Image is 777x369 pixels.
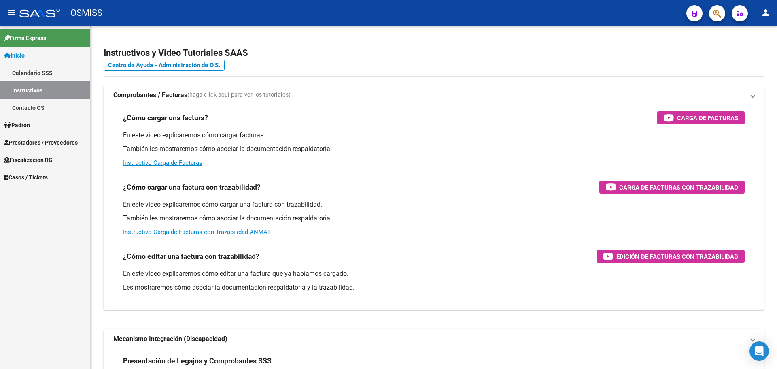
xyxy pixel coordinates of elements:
[4,51,25,60] span: Inicio
[616,252,738,262] span: Edición de Facturas con Trazabilidad
[123,355,272,367] h3: Presentación de Legajos y Comprobantes SSS
[104,45,764,61] h2: Instructivos y Video Tutoriales SAAS
[6,8,16,17] mat-icon: menu
[761,8,771,17] mat-icon: person
[123,251,259,262] h3: ¿Cómo editar una factura con trazabilidad?
[657,111,745,124] button: Carga de Facturas
[4,173,48,182] span: Casos / Tickets
[113,91,187,100] strong: Comprobantes / Facturas
[123,283,745,292] p: Les mostraremos cómo asociar la documentación respaldatoria y la trazabilidad.
[187,91,291,100] span: (haga click aquí para ver los tutoriales)
[123,200,745,209] p: En este video explicaremos cómo cargar una factura con trazabilidad.
[104,105,764,310] div: Comprobantes / Facturas(haga click aquí para ver los tutoriales)
[4,121,30,130] span: Padrón
[113,335,227,343] strong: Mecanismo Integración (Discapacidad)
[104,85,764,105] mat-expansion-panel-header: Comprobantes / Facturas(haga click aquí para ver los tutoriales)
[64,4,102,22] span: - OSMISS
[677,113,738,123] span: Carga de Facturas
[123,145,745,154] p: También les mostraremos cómo asociar la documentación respaldatoria.
[749,341,769,361] div: Open Intercom Messenger
[123,214,745,223] p: También les mostraremos cómo asociar la documentación respaldatoria.
[123,269,745,278] p: En este video explicaremos cómo editar una factura que ya habíamos cargado.
[4,34,46,43] span: Firma Express
[123,131,745,140] p: En este video explicaremos cómo cargar facturas.
[104,329,764,349] mat-expansion-panel-header: Mecanismo Integración (Discapacidad)
[619,182,738,192] span: Carga de Facturas con Trazabilidad
[123,112,208,124] h3: ¿Cómo cargar una factura?
[123,228,271,236] a: Instructivo Carga de Facturas con Trazabilidad ANMAT
[123,181,261,193] h3: ¿Cómo cargar una factura con trazabilidad?
[599,181,745,194] button: Carga de Facturas con Trazabilidad
[4,156,53,164] span: Fiscalización RG
[104,60,225,71] a: Centro de Ayuda - Administración de O.S.
[4,138,78,147] span: Prestadores / Proveedores
[597,250,745,263] button: Edición de Facturas con Trazabilidad
[123,159,202,166] a: Instructivo Carga de Facturas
